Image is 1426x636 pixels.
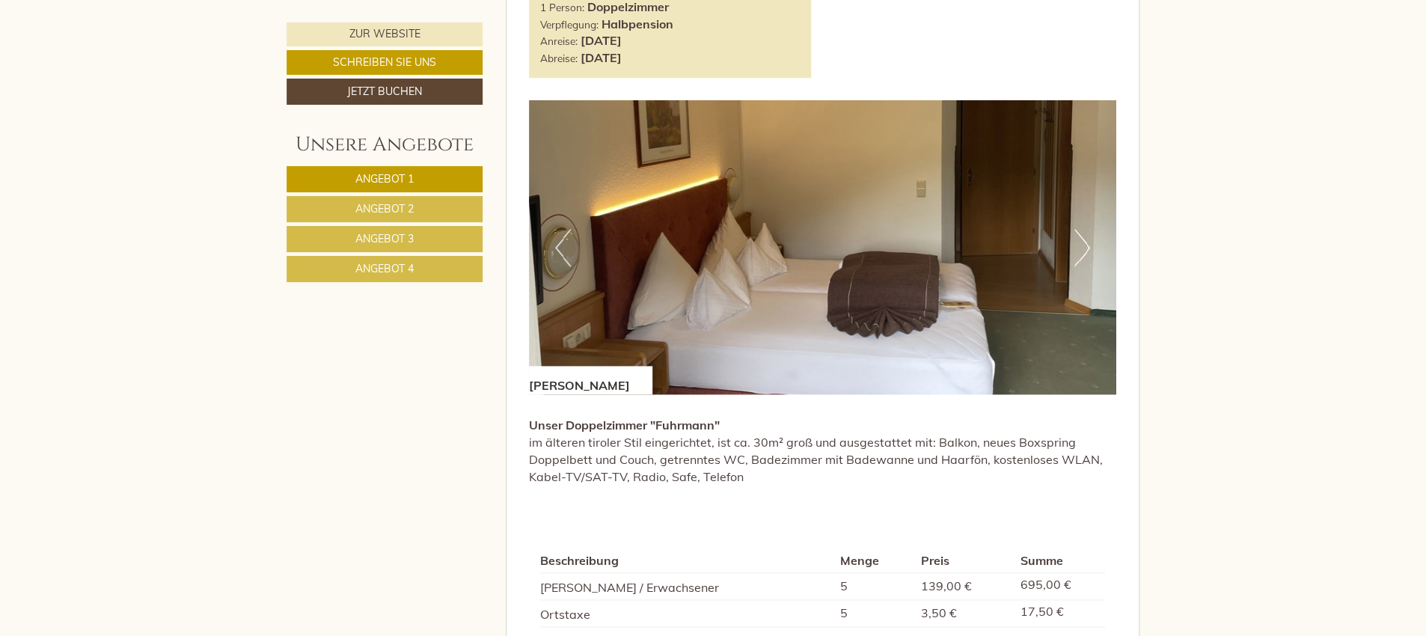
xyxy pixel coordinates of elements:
[540,34,578,47] small: Anreise:
[833,573,914,600] td: 5
[921,605,957,620] span: 3,50 €
[540,18,599,31] small: Verpflegung:
[540,549,834,572] th: Beschreibung
[287,22,483,46] a: Zur Website
[915,549,1015,572] th: Preis
[1015,573,1105,600] td: 695,00 €
[602,16,673,31] b: Halbpension
[529,418,720,432] strong: Unser Doppelzimmer "Fuhrmann"
[529,417,1117,485] p: im älteren tiroler Stil eingerichtet, ist ca. 30m² groß und ausgestattet mit: Balkon, neues Boxsp...
[540,600,834,627] td: Ortstaxe
[355,262,414,275] span: Angebot 4
[540,573,834,600] td: [PERSON_NAME] / Erwachsener
[581,50,622,65] b: [DATE]
[833,600,914,627] td: 5
[529,366,652,394] div: [PERSON_NAME]
[1074,229,1090,266] button: Next
[540,1,584,13] small: 1 Person:
[355,172,414,186] span: Angebot 1
[540,52,578,64] small: Abreise:
[555,229,571,266] button: Previous
[529,100,1117,394] img: image
[921,578,972,593] span: 139,00 €
[287,50,483,75] a: Schreiben Sie uns
[287,131,483,159] div: Unsere Angebote
[1015,549,1105,572] th: Summe
[581,33,622,48] b: [DATE]
[355,202,414,215] span: Angebot 2
[833,549,914,572] th: Menge
[287,79,483,105] a: Jetzt buchen
[355,232,414,245] span: Angebot 3
[1015,600,1105,627] td: 17,50 €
